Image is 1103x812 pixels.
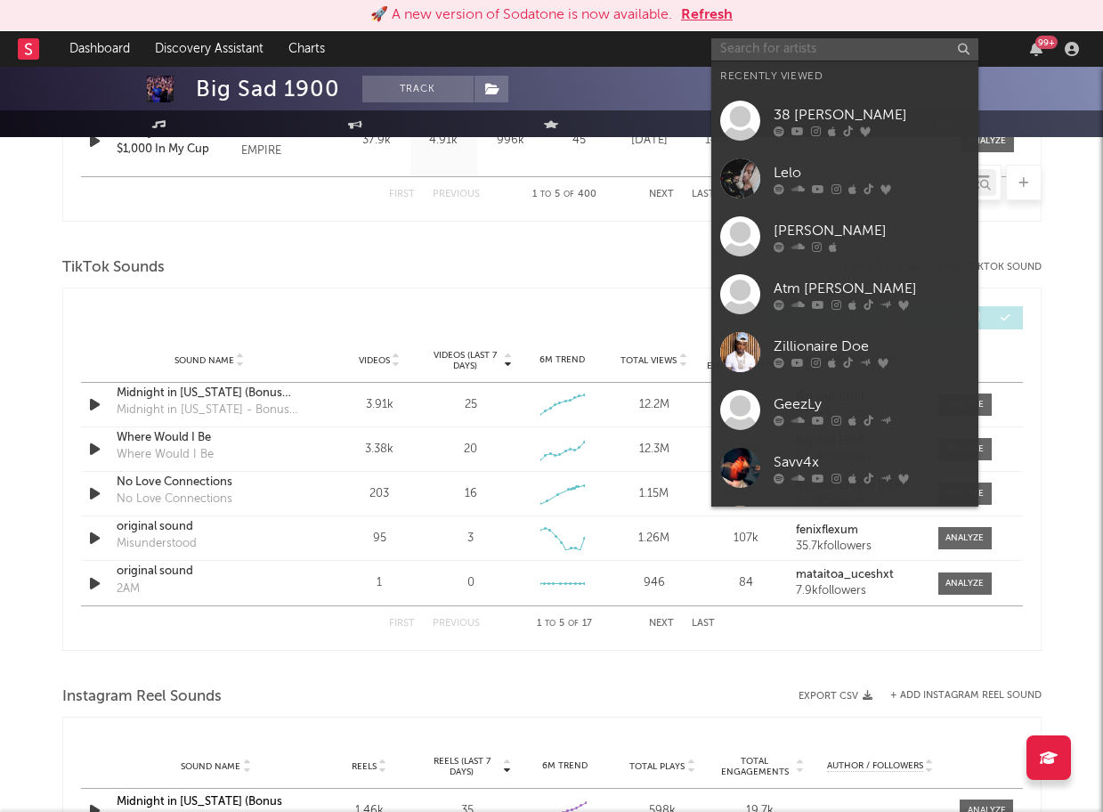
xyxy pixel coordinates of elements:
span: Author / Followers [827,760,923,772]
button: Track [362,76,474,102]
div: 🚀 A new version of Sodatone is now available. [370,4,672,26]
strong: mataitoa_uceshxt [796,569,894,581]
div: 38 [PERSON_NAME] [774,104,969,126]
button: Next [649,619,674,629]
a: Atm [PERSON_NAME] [711,265,978,323]
div: 95 [338,530,421,548]
div: GeezLy [774,394,969,415]
a: [PERSON_NAME] [711,207,978,265]
div: 1.15M [612,485,695,503]
span: Total Plays [629,761,685,772]
a: Where Would I Be [117,429,303,447]
div: 16 [465,485,477,503]
a: Dashboard [57,31,142,67]
div: 1.79M [704,441,787,459]
span: Total Engagements [704,350,776,371]
div: 1 [338,574,421,592]
div: Lelo [774,162,969,183]
input: Search for artists [711,38,978,61]
div: 12.2M [612,396,695,414]
span: Sound Name [181,761,240,772]
button: 99+ [1030,42,1042,56]
div: Recently Viewed [720,66,969,87]
button: Refresh [681,4,733,26]
div: 946 [612,574,695,592]
div: 7.9k followers [796,585,920,597]
a: fenixflexum [796,524,920,537]
span: of [568,620,579,628]
div: 203 [338,485,421,503]
div: 6M Trend [521,353,604,367]
div: 2AM [117,581,140,598]
div: 6M Trend [521,759,610,773]
span: TikTok Sounds [62,257,165,279]
div: 37.9k [348,132,406,150]
div: 45 [548,132,611,150]
button: Export CSV [799,691,872,702]
span: to [545,620,556,628]
a: mataitoa_uceshxt [796,569,920,581]
a: Lelo [711,150,978,207]
button: First [389,619,415,629]
button: + Add TikTok Sound [918,263,1042,272]
span: Sound Name [174,355,234,366]
a: GeezLy [711,381,978,439]
div: 149k [688,132,748,150]
div: 2023 1900 / EMPIRE [241,119,338,162]
div: Misunderstood [117,535,197,553]
div: [PERSON_NAME] [774,220,969,241]
button: Previous [433,619,480,629]
a: Discovery Assistant [142,31,276,67]
a: Midnight in [US_STATE] (Bonus Track) [117,385,303,402]
span: Instagram Reel Sounds [62,686,222,708]
div: 1.26M [612,530,695,548]
div: Midnight in [US_STATE] - Bonus Track [117,402,303,419]
a: Charts [276,31,337,67]
div: 3.91k [338,396,421,414]
a: Muddy America: $1,000 In My Cup [117,124,233,158]
span: Reels (last 7 days) [423,756,501,777]
div: 1 5 17 [515,613,613,635]
div: Savv4x [774,451,969,473]
span: Videos (last 7 days) [429,350,501,371]
div: 4.91k [415,132,473,150]
button: + Add TikTok Sound [936,263,1042,272]
a: original sound [117,563,303,581]
a: No Love Connections [117,474,303,491]
span: Reels [352,761,377,772]
a: Savv4x [711,439,978,497]
div: Where Would I Be [117,446,214,464]
button: + Add Instagram Reel Sound [890,691,1042,701]
button: Last [692,619,715,629]
div: 12.3M [612,441,695,459]
strong: fenixflexum [796,524,858,536]
a: original sound [117,518,303,536]
a: Zillionaire Doe [711,323,978,381]
span: Total Engagements [716,756,794,777]
span: Videos [359,355,390,366]
span: Total Views [620,355,677,366]
a: Bktherula [711,497,978,555]
div: [DATE] [620,132,679,150]
div: Zillionaire Doe [774,336,969,357]
div: 996k [482,132,539,150]
div: Atm [PERSON_NAME] [774,278,969,299]
div: 84 [704,574,787,592]
div: 20 [464,441,477,459]
div: 99 + [1035,36,1058,49]
div: 1.51M [704,396,787,414]
div: No Love Connections [117,491,232,508]
div: 25 [465,396,477,414]
div: 35.7k followers [796,540,920,553]
div: 130k [704,485,787,503]
div: Big Sad 1900 [196,76,340,102]
div: + Add Instagram Reel Sound [872,691,1042,701]
div: 3 [467,530,474,548]
div: 3.38k [338,441,421,459]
